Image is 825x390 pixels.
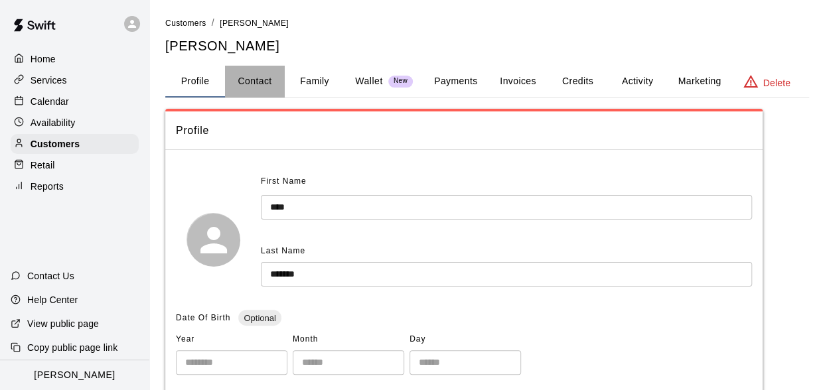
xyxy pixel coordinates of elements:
[176,122,752,139] span: Profile
[607,66,667,97] button: Activity
[261,171,307,192] span: First Name
[667,66,731,97] button: Marketing
[410,329,521,350] span: Day
[31,74,67,87] p: Services
[31,159,55,172] p: Retail
[11,92,139,111] a: Calendar
[31,137,80,151] p: Customers
[31,116,76,129] p: Availability
[165,16,809,31] nav: breadcrumb
[11,49,139,69] a: Home
[11,134,139,154] a: Customers
[31,180,64,193] p: Reports
[548,66,607,97] button: Credits
[11,155,139,175] a: Retail
[220,19,289,28] span: [PERSON_NAME]
[31,95,69,108] p: Calendar
[165,37,809,55] h5: [PERSON_NAME]
[11,113,139,133] a: Availability
[423,66,488,97] button: Payments
[165,66,809,97] div: basic tabs example
[27,293,78,306] p: Help Center
[261,246,305,255] span: Last Name
[238,313,281,323] span: Optional
[165,17,206,28] a: Customers
[27,317,99,330] p: View public page
[176,329,287,350] span: Year
[388,77,413,86] span: New
[165,19,206,28] span: Customers
[293,329,404,350] span: Month
[11,70,139,90] a: Services
[355,74,383,88] p: Wallet
[34,368,115,382] p: [PERSON_NAME]
[11,176,139,196] a: Reports
[27,341,117,354] p: Copy public page link
[285,66,344,97] button: Family
[31,52,56,66] p: Home
[225,66,285,97] button: Contact
[27,269,74,283] p: Contact Us
[488,66,548,97] button: Invoices
[763,76,790,90] p: Delete
[176,313,230,322] span: Date Of Birth
[165,66,225,97] button: Profile
[212,16,214,30] li: /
